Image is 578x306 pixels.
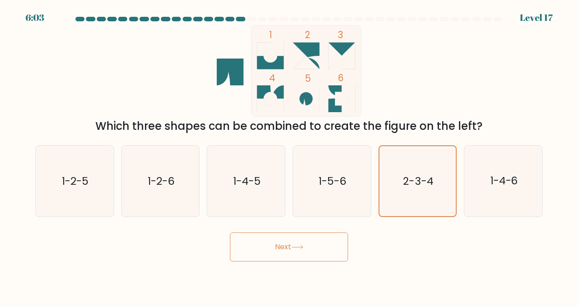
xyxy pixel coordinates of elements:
[148,174,174,188] text: 1-2-6
[520,11,553,25] div: Level 17
[230,232,348,262] button: Next
[319,174,346,188] text: 1-5-6
[403,174,433,188] text: 2-3-4
[41,118,537,134] div: Which three shapes can be combined to create the figure on the left?
[233,174,261,188] text: 1-4-5
[62,174,89,188] text: 1-2-5
[338,28,344,41] tspan: 3
[338,72,344,85] tspan: 6
[25,11,44,25] div: 6:03
[305,72,311,85] tspan: 5
[305,28,310,41] tspan: 2
[269,28,272,41] tspan: 1
[269,72,275,85] tspan: 4
[490,174,518,188] text: 1-4-6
